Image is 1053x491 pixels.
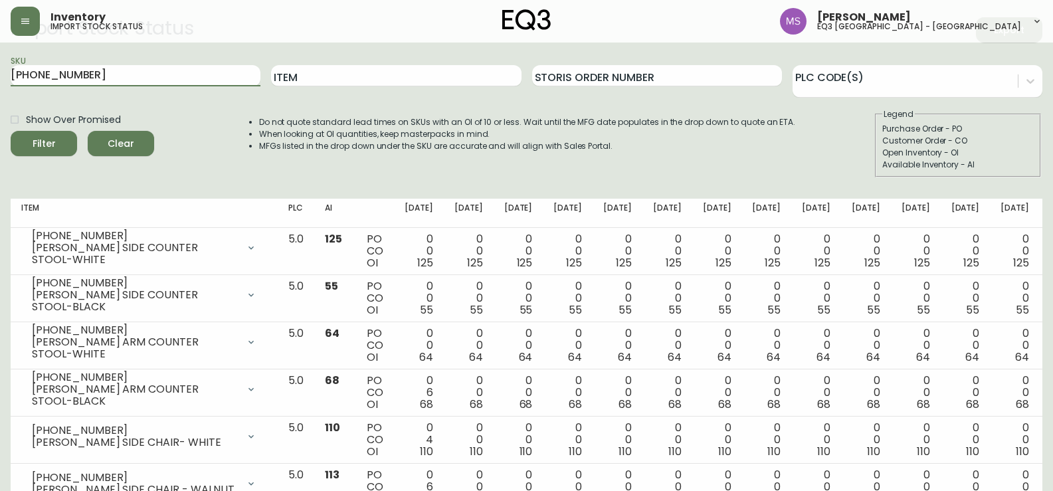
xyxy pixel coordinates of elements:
[50,23,143,31] h5: import stock status
[504,233,533,269] div: 0 0
[902,375,930,411] div: 0 0
[619,302,632,318] span: 55
[653,233,682,269] div: 0 0
[1001,375,1029,411] div: 0 0
[33,136,56,152] div: Filter
[454,280,483,316] div: 0 0
[692,199,742,228] th: [DATE]
[367,302,378,318] span: OI
[32,437,238,448] div: [PERSON_NAME] SIDE CHAIR- WHITE
[520,397,533,412] span: 68
[504,328,533,363] div: 0 0
[867,397,880,412] span: 68
[278,369,314,417] td: 5.0
[21,375,267,404] div: [PHONE_NUMBER][PERSON_NAME] ARM COUNTER STOOL-BLACK
[367,233,383,269] div: PO CO
[668,444,682,459] span: 110
[420,302,433,318] span: 55
[278,322,314,369] td: 5.0
[1015,349,1029,365] span: 64
[916,349,930,365] span: 64
[325,326,339,341] span: 64
[882,108,915,120] legend: Legend
[1001,280,1029,316] div: 0 0
[1016,397,1029,412] span: 68
[603,280,632,316] div: 0 0
[619,397,632,412] span: 68
[653,422,682,458] div: 0 0
[569,302,582,318] span: 55
[866,349,880,365] span: 64
[619,444,632,459] span: 110
[417,255,433,270] span: 125
[553,280,582,316] div: 0 0
[454,328,483,363] div: 0 0
[419,349,433,365] span: 64
[817,444,830,459] span: 110
[951,422,980,458] div: 0 0
[767,397,781,412] span: 68
[32,371,238,383] div: [PHONE_NUMBER]
[32,324,238,336] div: [PHONE_NUMBER]
[278,199,314,228] th: PLC
[367,328,383,363] div: PO CO
[603,375,632,411] div: 0 0
[1001,422,1029,458] div: 0 0
[963,255,979,270] span: 125
[325,231,342,246] span: 125
[917,302,930,318] span: 55
[891,199,941,228] th: [DATE]
[864,255,880,270] span: 125
[752,328,781,363] div: 0 0
[752,233,781,269] div: 0 0
[278,417,314,464] td: 5.0
[98,136,144,152] span: Clear
[1016,444,1029,459] span: 110
[817,12,911,23] span: [PERSON_NAME]
[405,375,433,411] div: 0 6
[26,113,121,127] span: Show Over Promised
[616,255,632,270] span: 125
[470,397,483,412] span: 68
[405,328,433,363] div: 0 0
[520,302,533,318] span: 55
[517,255,533,270] span: 125
[852,280,880,316] div: 0 0
[668,302,682,318] span: 55
[752,280,781,316] div: 0 0
[367,444,378,459] span: OI
[405,280,433,316] div: 0 0
[852,328,880,363] div: 0 0
[569,444,582,459] span: 110
[917,397,930,412] span: 68
[603,422,632,458] div: 0 0
[802,422,830,458] div: 0 0
[902,328,930,363] div: 0 0
[367,397,378,412] span: OI
[259,140,796,152] li: MFGs listed in the drop down under the SKU are accurate and will align with Sales Portal.
[32,472,238,484] div: [PHONE_NUMBER]
[420,397,433,412] span: 68
[367,255,378,270] span: OI
[780,8,807,35] img: 1b6e43211f6f3cc0b0729c9049b8e7af
[504,280,533,316] div: 0 0
[841,199,891,228] th: [DATE]
[568,349,582,365] span: 64
[741,199,791,228] th: [DATE]
[21,422,267,451] div: [PHONE_NUMBER][PERSON_NAME] SIDE CHAIR- WHITE
[32,277,238,289] div: [PHONE_NUMBER]
[914,255,930,270] span: 125
[718,397,731,412] span: 68
[32,383,238,407] div: [PERSON_NAME] ARM COUNTER STOOL-BLACK
[593,199,642,228] th: [DATE]
[325,278,338,294] span: 55
[752,422,781,458] div: 0 0
[553,375,582,411] div: 0 0
[951,328,980,363] div: 0 0
[666,255,682,270] span: 125
[852,422,880,458] div: 0 0
[902,233,930,269] div: 0 0
[703,422,731,458] div: 0 0
[454,375,483,411] div: 0 0
[703,375,731,411] div: 0 0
